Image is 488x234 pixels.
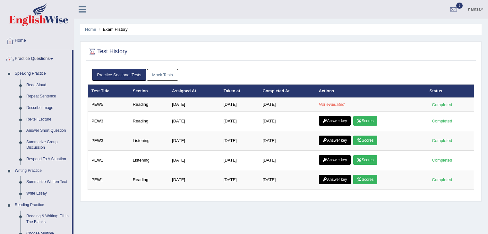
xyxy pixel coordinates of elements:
[129,111,168,131] td: Reading
[353,175,377,184] a: Scores
[259,131,315,150] td: [DATE]
[220,84,259,98] th: Taken at
[23,176,72,188] a: Summarize Written Text
[259,170,315,189] td: [DATE]
[168,131,220,150] td: [DATE]
[88,111,129,131] td: PEW3
[92,69,147,81] a: Practice Sectional Tests
[220,111,259,131] td: [DATE]
[23,114,72,125] a: Re-tell Lecture
[168,111,220,131] td: [DATE]
[23,91,72,102] a: Repeat Sentence
[259,150,315,170] td: [DATE]
[319,116,351,126] a: Answer key
[319,155,351,165] a: Answer key
[0,32,73,48] a: Home
[88,170,129,189] td: PEW1
[88,131,129,150] td: PEW3
[220,170,259,189] td: [DATE]
[129,170,168,189] td: Reading
[259,84,315,98] th: Completed At
[168,84,220,98] th: Assigned At
[129,131,168,150] td: Listening
[97,26,128,32] li: Exam History
[23,79,72,91] a: Read Aloud
[430,137,455,144] div: Completed
[220,150,259,170] td: [DATE]
[456,3,463,9] span: 3
[430,118,455,124] div: Completed
[168,170,220,189] td: [DATE]
[353,136,377,145] a: Scores
[220,98,259,111] td: [DATE]
[259,98,315,111] td: [DATE]
[12,199,72,211] a: Reading Practice
[88,47,127,56] h2: Test History
[88,98,129,111] td: PEW5
[430,101,455,108] div: Completed
[319,102,345,107] em: Not evaluated
[129,98,168,111] td: Reading
[319,136,351,145] a: Answer key
[220,131,259,150] td: [DATE]
[23,188,72,199] a: Write Essay
[353,155,377,165] a: Scores
[259,111,315,131] td: [DATE]
[23,154,72,165] a: Respond To A Situation
[353,116,377,126] a: Scores
[12,68,72,79] a: Speaking Practice
[430,176,455,183] div: Completed
[88,84,129,98] th: Test Title
[319,175,351,184] a: Answer key
[23,211,72,228] a: Reading & Writing: Fill In The Blanks
[168,150,220,170] td: [DATE]
[168,98,220,111] td: [DATE]
[23,102,72,114] a: Describe Image
[88,150,129,170] td: PEW1
[315,84,426,98] th: Actions
[129,150,168,170] td: Listening
[23,125,72,137] a: Answer Short Question
[430,157,455,163] div: Completed
[12,165,72,177] a: Writing Practice
[147,69,178,81] a: Mock Tests
[426,84,474,98] th: Status
[85,27,96,32] a: Home
[23,137,72,154] a: Summarize Group Discussion
[0,50,72,66] a: Practice Questions
[129,84,168,98] th: Section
